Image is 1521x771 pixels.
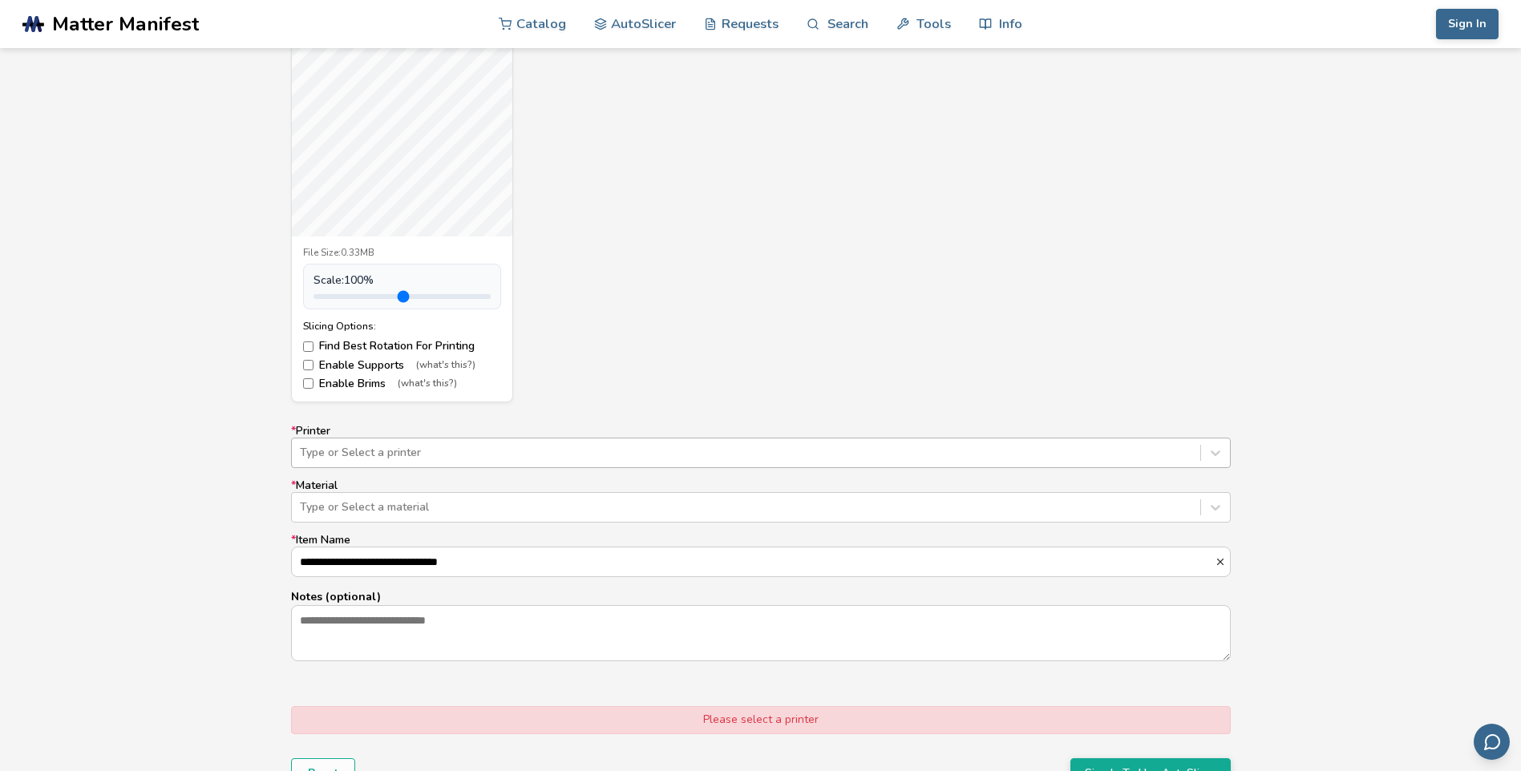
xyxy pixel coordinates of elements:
input: Enable Supports(what's this?) [303,360,314,370]
button: Sign In [1436,9,1499,39]
input: *Item Name [292,547,1215,576]
label: Item Name [291,534,1231,577]
button: *Item Name [1215,556,1230,567]
button: Send feedback via email [1474,724,1510,760]
span: (what's this?) [398,378,457,390]
label: Printer [291,425,1231,468]
textarea: Notes (optional) [292,606,1230,660]
span: (what's this?) [416,360,475,371]
input: Find Best Rotation For Printing [303,341,314,352]
span: Matter Manifest [52,13,199,35]
label: Material [291,479,1231,523]
p: Notes (optional) [291,588,1231,605]
div: File Size: 0.33MB [303,248,501,259]
label: Enable Supports [303,359,501,372]
input: Enable Brims(what's this?) [303,378,314,389]
label: Find Best Rotation For Printing [303,340,501,353]
span: Scale: 100 % [314,274,374,287]
div: Slicing Options: [303,321,501,332]
input: *PrinterType or Select a printer [300,446,303,459]
label: Enable Brims [303,377,501,390]
input: *MaterialType or Select a material [300,501,303,514]
div: Please select a printer [291,706,1231,733]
